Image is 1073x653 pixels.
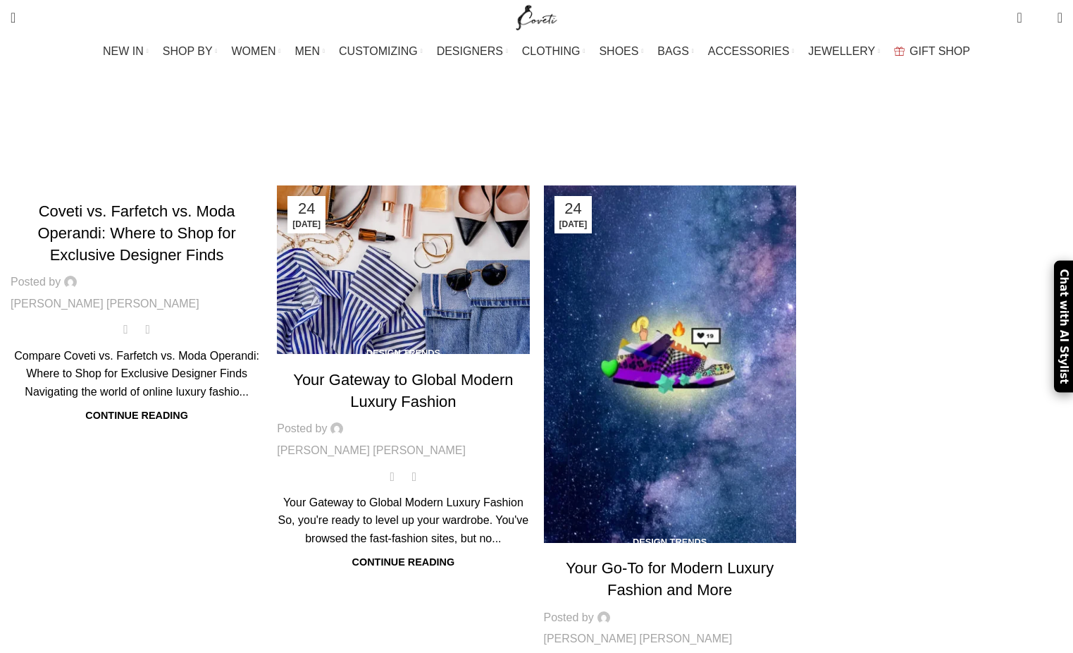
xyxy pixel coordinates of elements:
[277,441,466,460] a: [PERSON_NAME] [PERSON_NAME]
[407,467,421,485] a: 0
[894,47,905,56] img: GiftBag
[366,348,440,358] a: Design trends
[708,37,795,66] a: ACCESSORIES
[277,420,327,438] span: Posted by
[218,81,855,118] h1: Posts by
[808,37,880,66] a: JEWELLERY
[566,559,774,599] a: Your Go-To for Modern Luxury Fashion and More
[4,37,1069,66] div: Main navigation
[4,4,23,32] a: Search
[97,179,177,190] a: Fashion Trends
[103,44,144,58] span: NEW IN
[412,128,706,140] span: Articles Posted by [PERSON_NAME] [PERSON_NAME]
[163,44,213,58] span: SHOP BY
[1018,7,1029,18] span: 0
[437,37,508,66] a: DESIGNERS
[11,273,61,291] span: Posted by
[522,44,581,58] span: CLOTHING
[140,320,155,338] a: 0
[337,82,855,116] a: [PERSON_NAME] [PERSON_NAME]
[293,371,513,410] a: Your Gateway to Global Modern Luxury Fashion
[292,220,321,228] span: [DATE]
[277,494,529,548] div: Your Gateway to Global Modern Luxury Fashion So, you're ready to level up your wardrobe. You've b...
[352,556,455,568] a: Continue reading
[103,37,149,66] a: NEW IN
[599,37,643,66] a: SHOES
[149,319,159,330] span: 0
[232,44,276,58] span: WOMEN
[1010,4,1029,32] a: 0
[163,37,218,66] a: SHOP BY
[437,44,503,58] span: DESIGNERS
[544,609,594,627] span: Posted by
[415,466,426,477] span: 0
[232,37,281,66] a: WOMEN
[1033,4,1047,32] div: My Wishlist
[910,44,970,58] span: GIFT SHOP
[367,128,397,140] a: Home
[522,37,585,66] a: CLOTHING
[894,37,970,66] a: GIFT SHOP
[295,37,325,66] a: MEN
[544,630,733,648] a: [PERSON_NAME] [PERSON_NAME]
[657,44,688,58] span: BAGS
[599,44,638,58] span: SHOES
[559,220,588,228] span: [DATE]
[11,295,199,313] a: [PERSON_NAME] [PERSON_NAME]
[85,410,188,421] a: Continue reading
[330,422,343,435] img: author-avatar
[597,611,610,624] img: author-avatar
[37,202,235,264] a: Coveti vs. Farfetch vs. Moda Operandi: Where to Shop for Exclusive Designer Finds
[339,44,418,58] span: CUSTOMIZING
[708,44,790,58] span: ACCESSORIES
[808,44,875,58] span: JEWELLERY
[11,347,263,401] div: Compare Coveti vs. Farfetch vs. Moda Operandi: Where to Shop for Exclusive Designer Finds Navigat...
[64,276,77,288] img: author-avatar
[657,37,693,66] a: BAGS
[559,201,588,216] span: 24
[633,537,707,547] a: Design trends
[513,11,560,23] a: Site logo
[1036,14,1046,25] span: 0
[339,37,423,66] a: CUSTOMIZING
[295,44,321,58] span: MEN
[292,201,321,216] span: 24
